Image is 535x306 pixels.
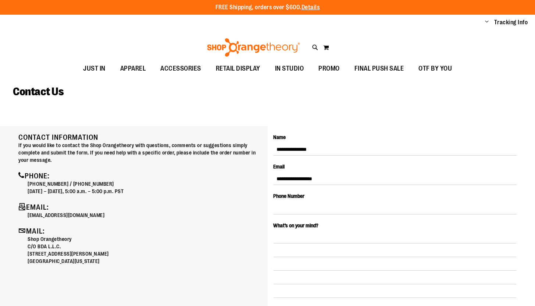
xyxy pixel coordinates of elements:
h4: Phone: [18,171,262,180]
p: FREE Shipping, orders over $600. [215,3,320,12]
p: [EMAIL_ADDRESS][DOMAIN_NAME] [28,211,262,219]
a: RETAIL DISPLAY [208,60,268,77]
span: FINAL PUSH SALE [354,60,404,77]
span: JUST IN [83,60,106,77]
a: APPAREL [113,60,153,77]
span: Name [273,134,286,140]
p: [STREET_ADDRESS][PERSON_NAME] [28,250,262,257]
span: PROMO [318,60,340,77]
span: What’s on your mind? [273,223,318,228]
p: [DATE] – [DATE], 5:00 a.m. – 5:00 p.m. PST [28,188,262,195]
span: Contact Us [13,85,64,98]
p: C/O BDA L.L.C. [28,243,262,250]
span: OTF BY YOU [418,60,452,77]
span: IN STUDIO [275,60,304,77]
a: ACCESSORIES [153,60,208,77]
span: ACCESSORIES [160,60,201,77]
a: JUST IN [76,60,113,77]
h4: Email: [18,202,262,211]
a: Tracking Info [494,18,528,26]
a: IN STUDIO [268,60,311,77]
img: Shop Orangetheory [206,38,301,57]
span: APPAREL [120,60,146,77]
a: OTF BY YOU [411,60,459,77]
h4: Mail: [18,226,262,235]
p: Shop Orangetheory [28,235,262,243]
p: If you would like to contact the Shop Orangetheory with questions, comments or suggestions simply... [18,142,262,164]
span: RETAIL DISPLAY [216,60,260,77]
span: Phone Number [273,193,304,199]
p: [PHONE_NUMBER] / [PHONE_NUMBER] [28,180,262,188]
p: [GEOGRAPHIC_DATA][US_STATE] [28,257,262,265]
h4: Contact Information [18,134,262,142]
a: PROMO [311,60,347,77]
span: Email [273,164,285,170]
button: Account menu [485,19,489,26]
a: FINAL PUSH SALE [347,60,411,77]
a: Details [302,4,320,11]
